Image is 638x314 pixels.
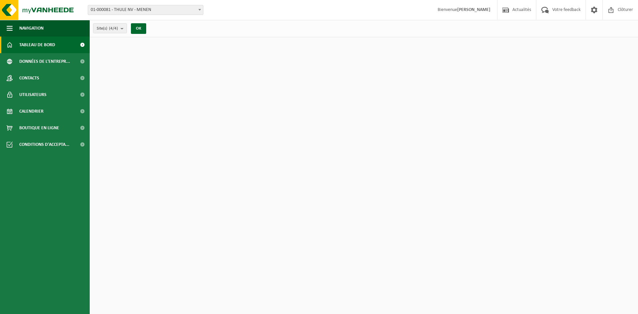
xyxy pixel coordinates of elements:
span: 01-000081 - THULE NV - MENEN [88,5,203,15]
span: Utilisateurs [19,86,47,103]
span: Données de l'entrepr... [19,53,70,70]
strong: [PERSON_NAME] [457,7,490,12]
span: Contacts [19,70,39,86]
button: OK [131,23,146,34]
span: Boutique en ligne [19,120,59,136]
count: (4/4) [109,26,118,31]
span: Site(s) [97,24,118,34]
span: Navigation [19,20,44,37]
span: Tableau de bord [19,37,55,53]
span: Calendrier [19,103,44,120]
span: Conditions d'accepta... [19,136,69,153]
button: Site(s)(4/4) [93,23,127,33]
